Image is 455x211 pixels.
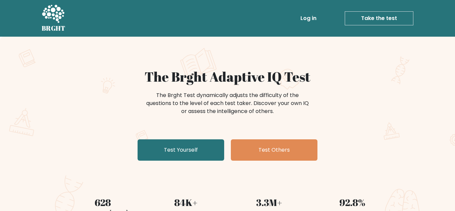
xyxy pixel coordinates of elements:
a: Test Others [231,139,317,161]
div: 628 [65,195,140,209]
a: Take the test [345,11,413,25]
a: BRGHT [42,3,66,34]
div: 3.3M+ [231,195,307,209]
h5: BRGHT [42,24,66,32]
a: Log in [298,12,319,25]
h1: The Brght Adaptive IQ Test [65,69,390,85]
div: The Brght Test dynamically adjusts the difficulty of the questions to the level of each test take... [144,91,311,115]
a: Test Yourself [138,139,224,161]
div: 84K+ [148,195,224,209]
div: 92.8% [315,195,390,209]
